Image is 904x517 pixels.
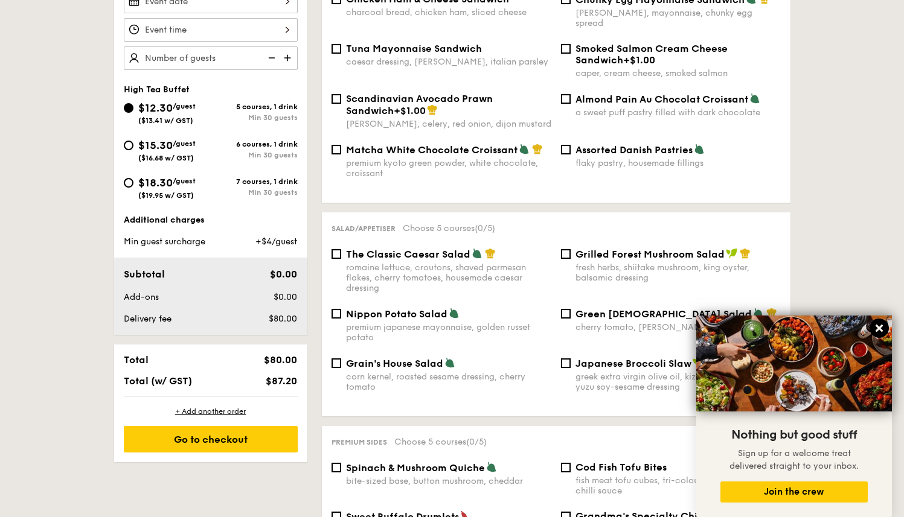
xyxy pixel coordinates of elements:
div: romaine lettuce, croutons, shaved parmesan flakes, cherry tomatoes, housemade caesar dressing [346,262,551,293]
div: Min 30 guests [211,188,298,197]
input: Matcha White Chocolate Croissantpremium kyoto green powder, white chocolate, croissant [332,145,341,154]
div: premium kyoto green powder, white chocolate, croissant [346,158,551,179]
span: (0/5) [466,437,487,447]
input: Scandinavian Avocado Prawn Sandwich+$1.00[PERSON_NAME], celery, red onion, dijon mustard [332,94,341,104]
span: Grilled Forest Mushroom Salad [575,249,725,260]
input: Spinach & Mushroom Quichebite-sized base, button mushroom, cheddar [332,463,341,472]
span: ($13.41 w/ GST) [138,116,193,125]
div: 6 courses, 1 drink [211,140,298,148]
img: icon-vegetarian.fe4039eb.svg [444,357,455,368]
div: fresh herbs, shiitake mushroom, king oyster, balsamic dressing [575,262,781,283]
span: /guest [173,177,196,185]
button: Close [870,319,889,338]
img: icon-chef-hat.a58ddaea.svg [740,248,751,259]
span: Total (w/ GST) [124,375,192,387]
span: Total [124,354,149,366]
span: Choose 5 courses [403,223,495,233]
span: Subtotal [124,268,165,280]
span: Assorted Danish Pastries [575,144,693,156]
span: Grain's House Salad [346,358,443,369]
span: The Classic Caesar Salad [346,249,470,260]
span: Sign up for a welcome treat delivered straight to your inbox. [729,448,859,471]
input: $12.30/guest($13.41 w/ GST)5 courses, 1 drinkMin 30 guests [124,103,133,113]
input: Cod Fish Tofu Bitesfish meat tofu cubes, tri-colour capsicum, thai chilli sauce [561,463,571,472]
div: caper, cream cheese, smoked salmon [575,68,781,78]
span: $18.30 [138,176,173,189]
span: High Tea Buffet [124,84,190,95]
div: bite-sized base, button mushroom, cheddar [346,476,551,486]
span: +$1.00 [623,54,655,66]
input: The Classic Caesar Saladromaine lettuce, croutons, shaved parmesan flakes, cherry tomatoes, house... [332,249,341,259]
input: Nippon Potato Saladpremium japanese mayonnaise, golden russet potato [332,309,341,319]
img: icon-vegetarian.fe4039eb.svg [519,144,530,154]
input: Event time [124,18,298,42]
span: /guest [173,102,196,110]
span: $12.30 [138,101,173,115]
img: icon-vegan.f8ff3823.svg [693,357,705,368]
div: flaky pastry, housemade fillings [575,158,781,168]
span: Nippon Potato Salad [346,308,447,320]
input: Green [DEMOGRAPHIC_DATA] Saladcherry tomato, [PERSON_NAME], feta cheese [561,309,571,319]
div: [PERSON_NAME], celery, red onion, dijon mustard [346,119,551,129]
span: Delivery fee [124,314,172,324]
span: Salad/Appetiser [332,224,396,233]
span: Choose 5 courses [394,437,487,447]
img: icon-vegetarian.fe4039eb.svg [749,93,760,104]
img: icon-reduce.1d2dbef1.svg [261,46,280,69]
div: a sweet puff pastry filled with dark chocolate [575,107,781,118]
div: 5 courses, 1 drink [211,103,298,111]
span: /guest [173,139,196,148]
span: Scandinavian Avocado Prawn Sandwich [346,93,493,116]
span: Tuna Mayonnaise Sandwich [346,43,482,54]
div: Additional charges [124,214,298,226]
input: Grain's House Saladcorn kernel, roasted sesame dressing, cherry tomato [332,358,341,368]
div: Go to checkout [124,426,298,452]
div: corn kernel, roasted sesame dressing, cherry tomato [346,372,551,392]
span: ($19.95 w/ GST) [138,191,194,200]
img: DSC07876-Edit02-Large.jpeg [696,316,892,411]
img: icon-vegan.f8ff3823.svg [726,248,738,259]
span: Almond Pain Au Chocolat Croissant [575,94,748,105]
img: icon-add.58712e84.svg [280,46,298,69]
span: Nothing but good stuff [731,428,857,442]
span: +$4/guest [255,236,297,247]
span: $80.00 [264,354,297,366]
span: $0.00 [270,268,297,280]
button: Join the crew [720,481,868,503]
div: [PERSON_NAME], mayonnaise, chunky egg spread [575,8,781,28]
img: icon-chef-hat.a58ddaea.svg [766,308,777,319]
input: $15.30/guest($16.68 w/ GST)6 courses, 1 drinkMin 30 guests [124,141,133,150]
span: +$1.00 [394,105,426,116]
input: Japanese Broccoli Slawgreek extra virgin olive oil, kizami nori, ginger, yuzu soy-sesame dressing [561,358,571,368]
span: Min guest surcharge [124,236,205,247]
img: icon-vegetarian.fe4039eb.svg [472,248,482,259]
span: Green [DEMOGRAPHIC_DATA] Salad [575,308,752,320]
img: icon-vegetarian.fe4039eb.svg [449,308,460,319]
div: fish meat tofu cubes, tri-colour capsicum, thai chilli sauce [575,475,781,496]
div: Min 30 guests [211,113,298,122]
span: Smoked Salmon Cream Cheese Sandwich [575,43,728,66]
span: Premium sides [332,438,387,446]
span: Cod Fish Tofu Bites [575,461,667,473]
div: Min 30 guests [211,151,298,159]
img: icon-vegetarian.fe4039eb.svg [753,308,764,319]
div: + Add another order [124,407,298,416]
img: icon-vegetarian.fe4039eb.svg [694,144,705,154]
input: Assorted Danish Pastriesflaky pastry, housemade fillings [561,145,571,154]
img: icon-chef-hat.a58ddaea.svg [532,144,543,154]
input: Grilled Forest Mushroom Saladfresh herbs, shiitake mushroom, king oyster, balsamic dressing [561,249,571,259]
span: Matcha White Chocolate Croissant [346,144,518,156]
input: $18.30/guest($19.95 w/ GST)7 courses, 1 drinkMin 30 guests [124,178,133,188]
span: Add-ons [124,292,159,302]
input: Smoked Salmon Cream Cheese Sandwich+$1.00caper, cream cheese, smoked salmon [561,44,571,54]
span: (0/5) [475,223,495,233]
div: premium japanese mayonnaise, golden russet potato [346,322,551,343]
span: Spinach & Mushroom Quiche [346,462,485,474]
span: $0.00 [274,292,297,302]
span: $15.30 [138,139,173,152]
div: 7 courses, 1 drink [211,177,298,186]
input: Tuna Mayonnaise Sandwichcaesar dressing, [PERSON_NAME], italian parsley [332,44,341,54]
span: Japanese Broccoli Slaw [575,358,691,369]
div: caesar dressing, [PERSON_NAME], italian parsley [346,57,551,67]
div: cherry tomato, [PERSON_NAME], feta cheese [575,322,781,332]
